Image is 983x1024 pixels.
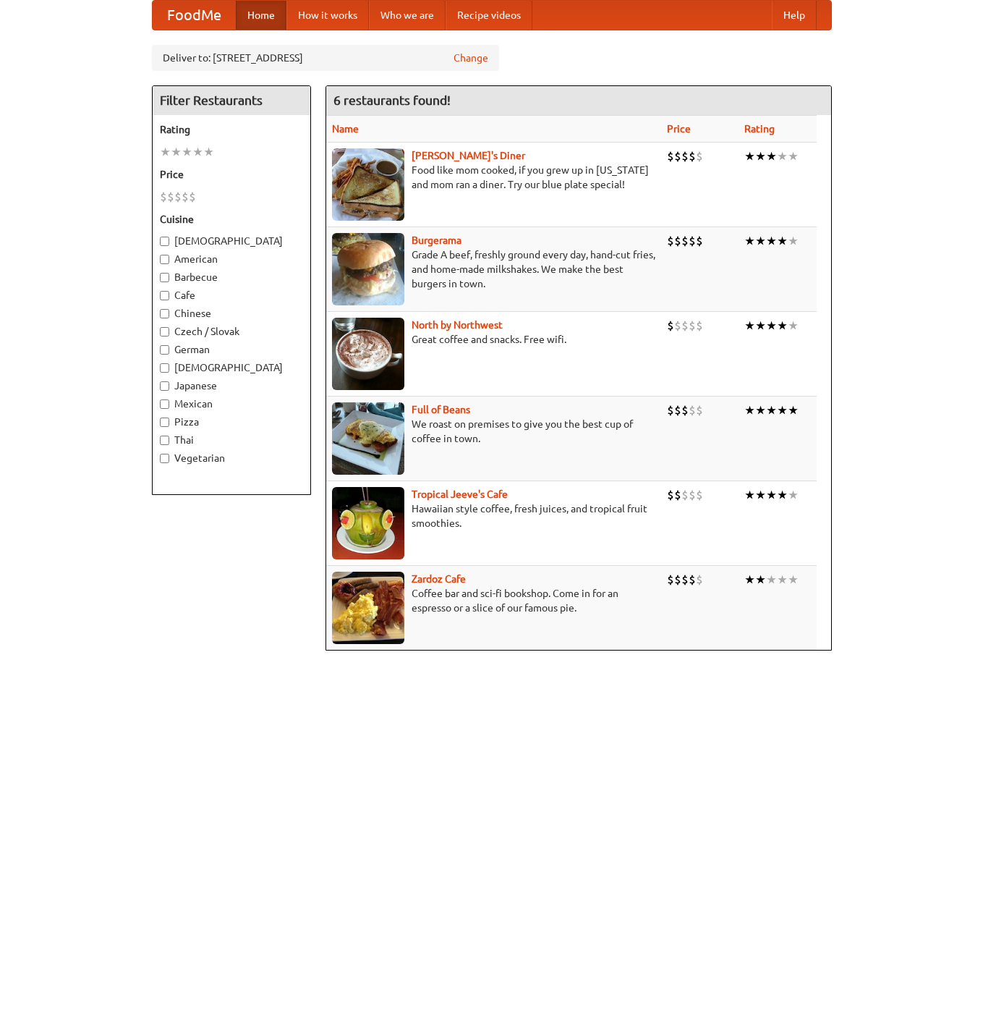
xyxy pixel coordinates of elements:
[160,252,303,266] label: American
[667,148,674,164] li: $
[755,148,766,164] li: ★
[332,318,404,390] img: north.jpg
[160,363,169,373] input: [DEMOGRAPHIC_DATA]
[744,148,755,164] li: ★
[744,233,755,249] li: ★
[160,327,169,337] input: Czech / Slovak
[777,402,788,418] li: ★
[182,189,189,205] li: $
[689,233,696,249] li: $
[667,572,674,588] li: $
[777,148,788,164] li: ★
[160,309,169,318] input: Chinese
[160,378,303,393] label: Japanese
[332,163,655,192] p: Food like mom cooked, if you grew up in [US_STATE] and mom ran a diner. Try our blue plate special!
[681,572,689,588] li: $
[696,572,703,588] li: $
[681,148,689,164] li: $
[667,233,674,249] li: $
[755,318,766,334] li: ★
[766,487,777,503] li: ★
[412,404,470,415] a: Full of Beans
[766,318,777,334] li: ★
[412,319,503,331] a: North by Northwest
[160,415,303,429] label: Pizza
[777,318,788,334] li: ★
[689,402,696,418] li: $
[332,487,404,559] img: jeeves.jpg
[689,318,696,334] li: $
[152,45,499,71] div: Deliver to: [STREET_ADDRESS]
[696,148,703,164] li: $
[446,1,532,30] a: Recipe videos
[153,1,236,30] a: FoodMe
[160,324,303,339] label: Czech / Slovak
[171,144,182,160] li: ★
[332,123,359,135] a: Name
[755,487,766,503] li: ★
[772,1,817,30] a: Help
[412,573,466,585] a: Zardoz Cafe
[755,572,766,588] li: ★
[689,487,696,503] li: $
[744,487,755,503] li: ★
[332,417,655,446] p: We roast on premises to give you the best cup of coffee in town.
[174,189,182,205] li: $
[332,332,655,347] p: Great coffee and snacks. Free wifi.
[160,270,303,284] label: Barbecue
[333,93,451,107] ng-pluralize: 6 restaurants found!
[167,189,174,205] li: $
[674,572,681,588] li: $
[755,402,766,418] li: ★
[766,572,777,588] li: ★
[777,572,788,588] li: ★
[674,233,681,249] li: $
[160,433,303,447] label: Thai
[203,144,214,160] li: ★
[674,402,681,418] li: $
[766,402,777,418] li: ★
[744,123,775,135] a: Rating
[681,233,689,249] li: $
[766,148,777,164] li: ★
[412,488,508,500] a: Tropical Jeeve's Cafe
[160,167,303,182] h5: Price
[160,288,303,302] label: Cafe
[681,318,689,334] li: $
[160,273,169,282] input: Barbecue
[332,247,655,291] p: Grade A beef, freshly ground every day, hand-cut fries, and home-made milkshakes. We make the bes...
[160,189,167,205] li: $
[160,360,303,375] label: [DEMOGRAPHIC_DATA]
[788,318,799,334] li: ★
[332,572,404,644] img: zardoz.jpg
[160,306,303,321] label: Chinese
[160,237,169,246] input: [DEMOGRAPHIC_DATA]
[766,233,777,249] li: ★
[189,189,196,205] li: $
[689,148,696,164] li: $
[160,399,169,409] input: Mexican
[412,150,525,161] a: [PERSON_NAME]'s Diner
[160,234,303,248] label: [DEMOGRAPHIC_DATA]
[788,402,799,418] li: ★
[160,451,303,465] label: Vegetarian
[160,418,169,427] input: Pizza
[681,487,689,503] li: $
[332,502,655,530] p: Hawaiian style coffee, fresh juices, and tropical fruit smoothies.
[236,1,286,30] a: Home
[696,487,703,503] li: $
[674,318,681,334] li: $
[777,233,788,249] li: ★
[160,381,169,391] input: Japanese
[332,586,655,615] p: Coffee bar and sci-fi bookshop. Come in for an espresso or a slice of our famous pie.
[160,122,303,137] h5: Rating
[160,212,303,227] h5: Cuisine
[286,1,369,30] a: How it works
[153,86,310,115] h4: Filter Restaurants
[160,342,303,357] label: German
